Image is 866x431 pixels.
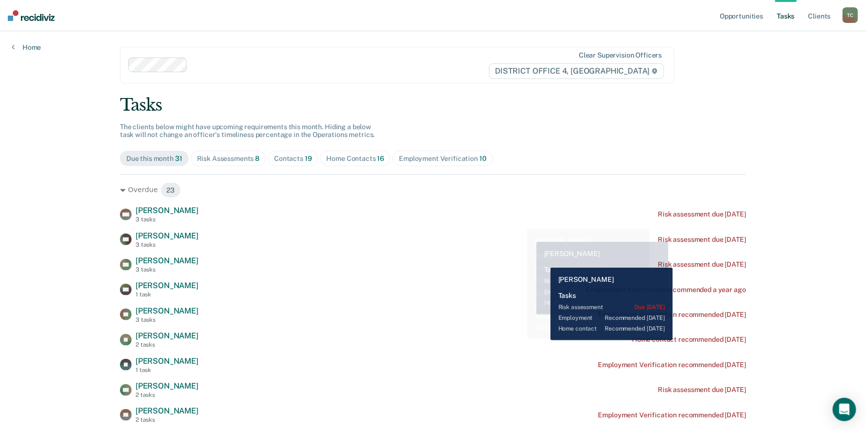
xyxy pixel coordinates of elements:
[136,266,198,273] div: 3 tasks
[136,406,198,415] span: [PERSON_NAME]
[175,155,182,162] span: 31
[136,356,198,366] span: [PERSON_NAME]
[377,155,385,162] span: 16
[126,155,182,163] div: Due this month
[197,155,260,163] div: Risk Assessments
[136,306,198,315] span: [PERSON_NAME]
[833,398,856,421] div: Open Intercom Messenger
[843,7,858,23] div: T C
[586,286,746,294] div: Employment Verification recommended a year ago
[8,10,55,21] img: Recidiviz
[399,155,486,163] div: Employment Verification
[120,95,746,115] div: Tasks
[136,241,198,248] div: 3 tasks
[579,51,662,59] div: Clear supervision officers
[160,182,181,198] span: 23
[658,210,746,218] div: Risk assessment due [DATE]
[658,386,746,394] div: Risk assessment due [DATE]
[658,260,746,269] div: Risk assessment due [DATE]
[598,311,746,319] div: Employment Verification recommended [DATE]
[598,361,746,369] div: Employment Verification recommended [DATE]
[120,123,375,139] span: The clients below might have upcoming requirements this month. Hiding a below task will not chang...
[274,155,312,163] div: Contacts
[136,367,198,373] div: 1 task
[136,381,198,391] span: [PERSON_NAME]
[136,281,198,290] span: [PERSON_NAME]
[598,411,746,419] div: Employment Verification recommended [DATE]
[632,335,746,344] div: Home contact recommended [DATE]
[327,155,385,163] div: Home Contacts
[136,392,198,398] div: 2 tasks
[136,206,198,215] span: [PERSON_NAME]
[136,331,198,340] span: [PERSON_NAME]
[843,7,858,23] button: TC
[479,155,487,162] span: 10
[12,43,41,52] a: Home
[136,316,198,323] div: 3 tasks
[136,341,198,348] div: 2 tasks
[120,182,746,198] div: Overdue 23
[489,63,664,79] span: DISTRICT OFFICE 4, [GEOGRAPHIC_DATA]
[658,235,746,244] div: Risk assessment due [DATE]
[136,416,198,423] div: 2 tasks
[305,155,312,162] span: 19
[136,291,198,298] div: 1 task
[136,256,198,265] span: [PERSON_NAME]
[255,155,259,162] span: 8
[136,216,198,223] div: 3 tasks
[136,231,198,240] span: [PERSON_NAME]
